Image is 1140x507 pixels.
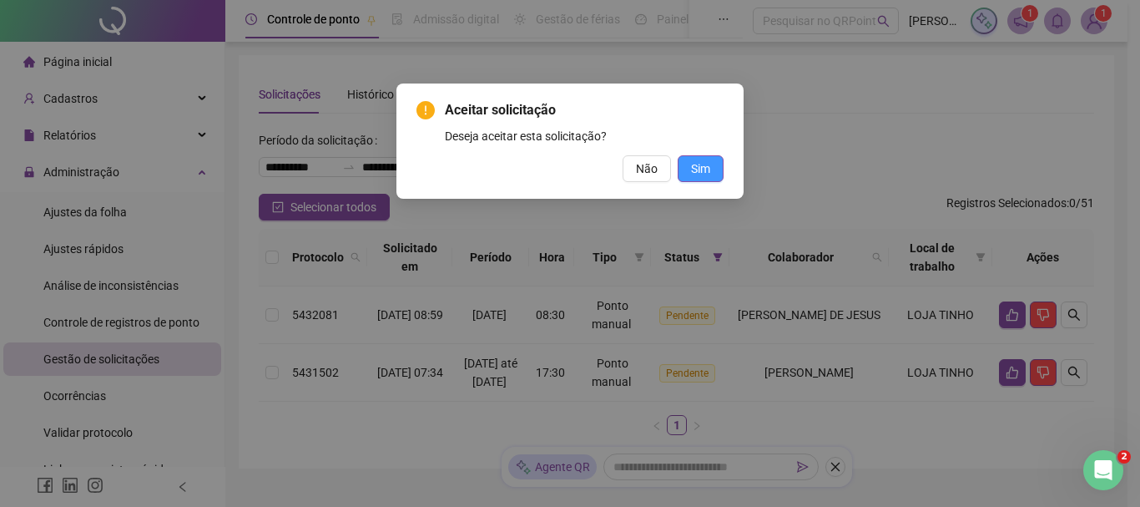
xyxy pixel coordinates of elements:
span: 2 [1117,450,1131,464]
button: Não [623,155,671,182]
span: Aceitar solicitação [445,100,724,120]
span: Sim [691,160,710,178]
button: Sim [678,155,724,182]
span: Não [636,160,658,178]
div: Deseja aceitar esta solicitação? [445,127,724,145]
iframe: Intercom live chat [1083,450,1123,490]
span: exclamation-circle [416,101,435,119]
